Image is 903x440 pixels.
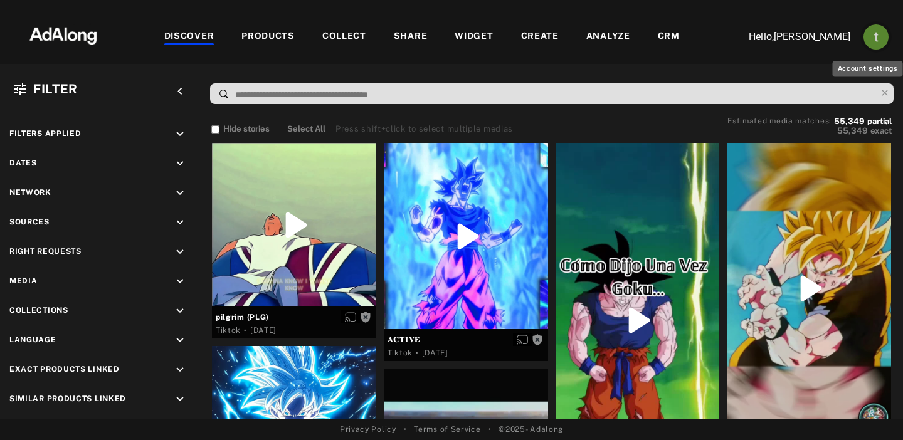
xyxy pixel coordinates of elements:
[241,29,295,45] div: PRODUCTS
[341,310,360,323] button: Enable diffusion on this media
[287,123,325,135] button: Select All
[9,188,51,197] span: Network
[322,29,366,45] div: COLLECT
[173,392,187,406] i: keyboard_arrow_down
[173,363,187,377] i: keyboard_arrow_down
[727,125,892,137] button: 55,349exact
[586,29,630,45] div: ANALYZE
[9,394,126,403] span: Similar Products Linked
[244,325,247,335] span: ·
[173,333,187,347] i: keyboard_arrow_down
[173,186,187,200] i: keyboard_arrow_down
[422,348,448,357] time: 2025-07-22T00:00:00.000Z
[513,333,532,346] button: Enable diffusion on this media
[173,304,187,318] i: keyboard_arrow_down
[173,216,187,229] i: keyboard_arrow_down
[173,245,187,259] i: keyboard_arrow_down
[725,29,850,45] p: Hello, [PERSON_NAME]
[164,29,214,45] div: DISCOVER
[837,126,868,135] span: 55,349
[9,217,50,226] span: Sources
[727,117,832,125] span: Estimated media matches:
[532,335,543,343] span: Rights not requested
[834,118,892,125] button: 55,349partial
[216,312,372,323] span: pilgrim (PLG)
[335,123,513,135] div: Press shift+click to select multiple medias
[863,24,889,50] img: ACg8ocJj1Mp6hOb8A41jL1uwSMxz7God0ICt0FEFk954meAQ=s96-c
[250,326,277,335] time: 2025-07-25T00:00:00.000Z
[340,424,396,435] a: Privacy Policy
[488,424,492,435] span: •
[9,335,56,344] span: Language
[9,276,38,285] span: Media
[216,325,241,336] div: Tiktok
[658,29,680,45] div: CRM
[455,29,493,45] div: WIDGET
[9,129,82,138] span: Filters applied
[416,348,419,358] span: ·
[414,424,480,435] a: Terms of Service
[173,275,187,288] i: keyboard_arrow_down
[8,16,119,53] img: 63233d7d88ed69de3c212112c67096b6.png
[860,21,892,53] button: Account settings
[9,247,82,256] span: Right Requests
[834,117,865,126] span: 55,349
[211,123,270,135] button: Hide stories
[9,365,120,374] span: Exact Products Linked
[388,347,413,359] div: Tiktok
[521,29,559,45] div: CREATE
[33,81,78,97] span: Filter
[833,61,903,77] div: Account settings
[499,424,563,435] span: © 2025 - Adalong
[404,424,407,435] span: •
[9,159,37,167] span: Dates
[840,380,903,440] iframe: Chat Widget
[173,85,187,98] i: keyboard_arrow_left
[173,157,187,170] i: keyboard_arrow_down
[388,334,544,345] span: 𝐀𝐂𝐓𝐈𝐕𝐄
[173,127,187,141] i: keyboard_arrow_down
[360,312,371,321] span: Rights not requested
[394,29,428,45] div: SHARE
[9,306,68,315] span: Collections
